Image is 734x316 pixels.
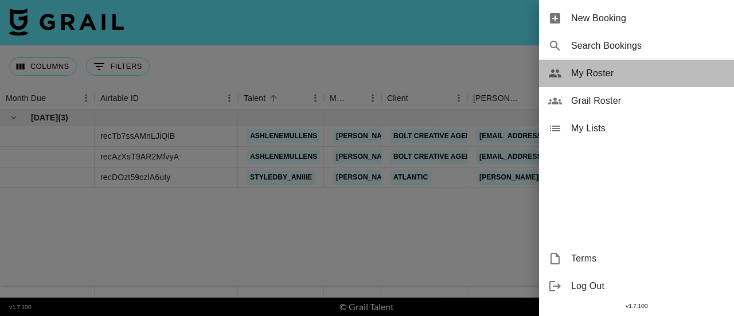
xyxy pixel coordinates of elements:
[539,115,734,142] div: My Lists
[539,60,734,87] div: My Roster
[571,39,725,53] span: Search Bookings
[539,300,734,312] div: v 1.7.100
[539,272,734,300] div: Log Out
[571,94,725,108] span: Grail Roster
[539,245,734,272] div: Terms
[571,67,725,80] span: My Roster
[539,5,734,32] div: New Booking
[571,11,725,25] span: New Booking
[539,87,734,115] div: Grail Roster
[539,32,734,60] div: Search Bookings
[571,122,725,135] span: My Lists
[571,279,725,293] span: Log Out
[571,252,725,266] span: Terms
